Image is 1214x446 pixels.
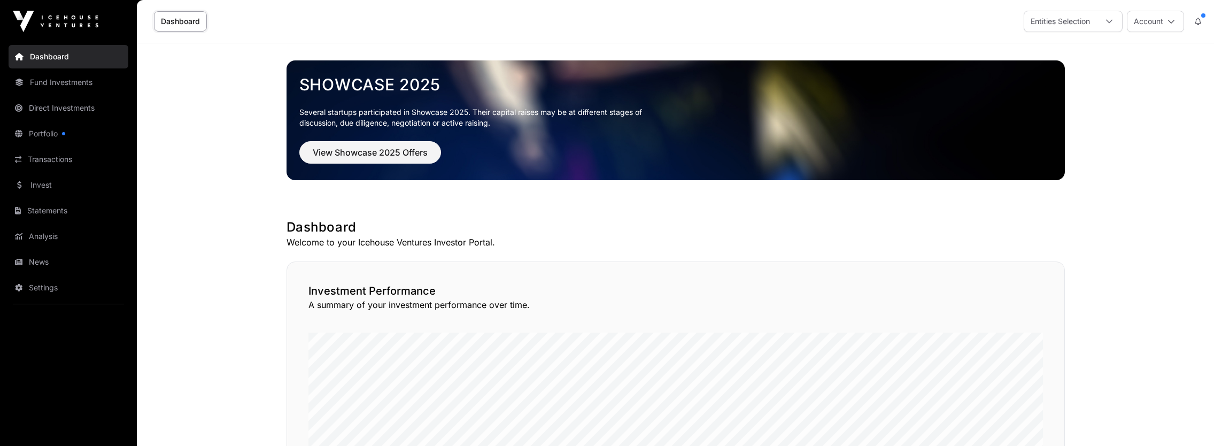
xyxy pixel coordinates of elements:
[1127,11,1184,32] button: Account
[299,152,441,163] a: View Showcase 2025 Offers
[287,60,1065,180] img: Showcase 2025
[299,107,659,128] p: Several startups participated in Showcase 2025. Their capital raises may be at different stages o...
[154,11,207,32] a: Dashboard
[313,146,428,159] span: View Showcase 2025 Offers
[9,250,128,274] a: News
[1024,11,1096,32] div: Entities Selection
[299,141,441,164] button: View Showcase 2025 Offers
[308,298,1043,311] p: A summary of your investment performance over time.
[9,96,128,120] a: Direct Investments
[287,219,1065,236] h1: Dashboard
[9,148,128,171] a: Transactions
[9,45,128,68] a: Dashboard
[299,75,1052,94] a: Showcase 2025
[13,11,98,32] img: Icehouse Ventures Logo
[9,276,128,299] a: Settings
[9,122,128,145] a: Portfolio
[9,71,128,94] a: Fund Investments
[287,236,1065,249] p: Welcome to your Icehouse Ventures Investor Portal.
[308,283,1043,298] h2: Investment Performance
[9,173,128,197] a: Invest
[9,199,128,222] a: Statements
[9,225,128,248] a: Analysis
